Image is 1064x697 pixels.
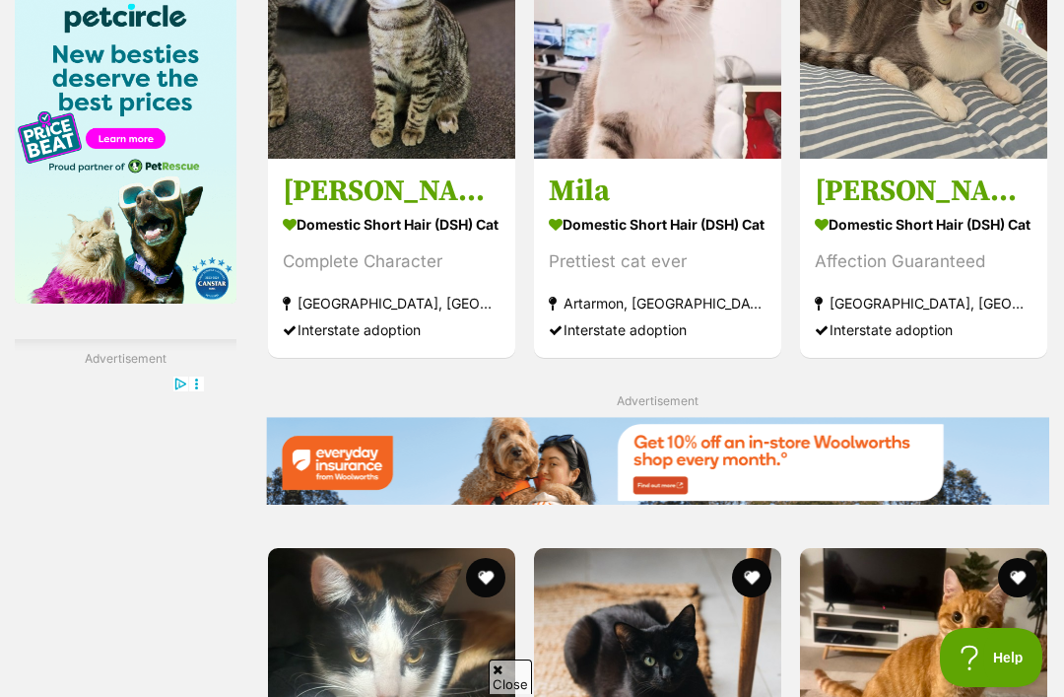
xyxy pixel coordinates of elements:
[815,248,1032,275] div: Affection Guaranteed
[617,393,698,408] span: Advertisement
[549,210,766,239] strong: Domestic Short Hair (DSH) Cat
[534,158,781,358] a: Mila Domestic Short Hair (DSH) Cat Prettiest cat ever Artarmon, [GEOGRAPHIC_DATA] Interstate adop...
[549,316,766,343] div: Interstate adoption
[549,290,766,316] strong: Artarmon, [GEOGRAPHIC_DATA]
[489,660,532,694] span: Close
[283,173,500,210] h3: [PERSON_NAME]
[998,558,1037,597] button: favourite
[283,316,500,343] div: Interstate adoption
[266,417,1049,504] img: Everyday Insurance promotional banner
[815,316,1032,343] div: Interstate adoption
[940,628,1044,687] iframe: Help Scout Beacon - Open
[815,290,1032,316] strong: [GEOGRAPHIC_DATA], [GEOGRAPHIC_DATA]
[815,210,1032,239] strong: Domestic Short Hair (DSH) Cat
[800,158,1047,358] a: [PERSON_NAME] Domestic Short Hair (DSH) Cat Affection Guaranteed [GEOGRAPHIC_DATA], [GEOGRAPHIC_D...
[283,210,500,239] strong: Domestic Short Hair (DSH) Cat
[732,558,771,597] button: favourite
[815,173,1032,210] h3: [PERSON_NAME]
[549,173,766,210] h3: Mila
[283,290,500,316] strong: [GEOGRAPHIC_DATA], [GEOGRAPHIC_DATA]
[266,417,1049,508] a: Everyday Insurance promotional banner
[466,558,505,597] button: favourite
[549,248,766,275] div: Prettiest cat ever
[268,158,515,358] a: [PERSON_NAME] Domestic Short Hair (DSH) Cat Complete Character [GEOGRAPHIC_DATA], [GEOGRAPHIC_DAT...
[283,248,500,275] div: Complete Character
